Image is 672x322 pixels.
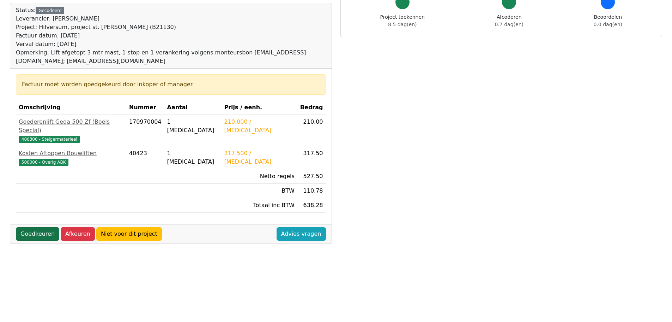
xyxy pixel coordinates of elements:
[221,169,297,184] td: Netto regels
[16,31,326,40] div: Factuur datum: [DATE]
[297,115,326,146] td: 210.00
[495,13,523,28] div: Afcoderen
[126,115,164,146] td: 170970004
[277,227,326,241] a: Advies vragen
[126,100,164,115] th: Nummer
[297,100,326,115] th: Bedrag
[19,149,123,166] a: Kosten Aftoppen Bouwliften500000 - Overig ABK
[380,13,425,28] div: Project toekennen
[167,149,219,166] div: 1 [MEDICAL_DATA]
[224,149,294,166] div: 317.500 / [MEDICAL_DATA]
[96,227,162,241] a: Niet voor dit project
[221,198,297,213] td: Totaal inc BTW
[221,184,297,198] td: BTW
[126,146,164,169] td: 40423
[16,48,326,65] div: Opmerking: Lift afgetopt 3 mtr mast, 1 stop en 1 verankering volgens monteursbon [EMAIL_ADDRESS][...
[36,7,64,14] div: Gecodeerd
[594,22,622,27] span: 0.0 dag(en)
[167,118,219,135] div: 1 [MEDICAL_DATA]
[19,149,123,158] div: Kosten Aftoppen Bouwliften
[388,22,417,27] span: 8.5 dag(en)
[164,100,222,115] th: Aantal
[495,22,523,27] span: 0.7 dag(en)
[221,100,297,115] th: Prijs / eenh.
[22,80,320,89] div: Factuur moet worden goedgekeurd door inkoper of manager.
[594,13,622,28] div: Beoordelen
[224,118,294,135] div: 210.000 / [MEDICAL_DATA]
[297,146,326,169] td: 317.50
[16,227,59,241] a: Goedkeuren
[61,227,95,241] a: Afkeuren
[16,100,126,115] th: Omschrijving
[16,40,326,48] div: Verval datum: [DATE]
[16,6,326,65] div: Status:
[16,14,326,23] div: Leverancier: [PERSON_NAME]
[19,118,123,135] div: Goederenlift Geda 500 Zf (Boels Special)
[297,184,326,198] td: 110.78
[297,198,326,213] td: 638.28
[19,118,123,143] a: Goederenlift Geda 500 Zf (Boels Special)400300 - Steigermaterieel
[297,169,326,184] td: 527.50
[19,159,68,166] span: 500000 - Overig ABK
[19,136,80,143] span: 400300 - Steigermaterieel
[16,23,326,31] div: Project: Hilversum, project st. [PERSON_NAME] (B21130)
